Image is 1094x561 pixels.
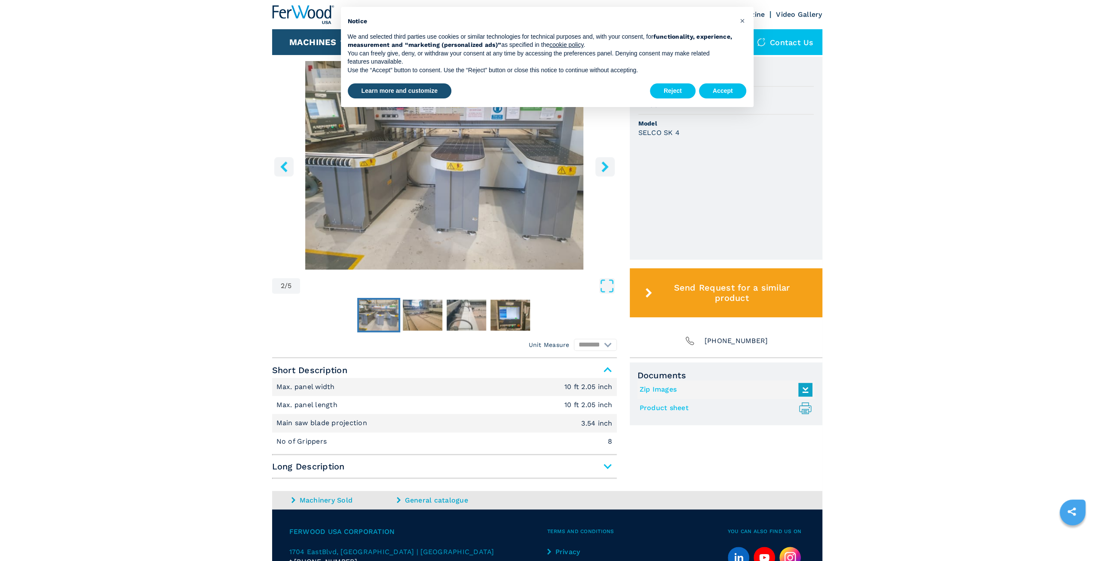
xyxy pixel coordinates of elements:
em: 3.54 inch [581,420,612,427]
span: 5 [288,282,291,289]
button: left-button [274,157,294,176]
a: Video Gallery [776,10,822,18]
img: 65f6d26b0b611f139bdfc236918cd45d [447,300,486,331]
p: We and selected third parties use cookies or similar technologies for technical purposes and, wit... [348,33,733,49]
a: Zip Images [640,383,808,397]
span: Ferwood USA Corporation [289,527,547,536]
div: Go to Slide 2 [272,61,617,270]
span: Documents [637,370,815,380]
span: / [285,282,288,289]
button: Machines [289,37,336,47]
h3: SELCO SK 4 [638,128,680,138]
button: Send Request for a similar product [630,268,822,317]
span: 2 [281,282,285,289]
span: × [739,15,745,26]
img: fe1a220eea9cd85236e4ea0a7809cb3b [490,300,530,331]
span: Send Request for a similar product [656,282,808,303]
button: Learn more and customize [348,83,451,99]
span: You can also find us on [728,527,805,536]
a: 1704 EastBlvd, [GEOGRAPHIC_DATA] | [GEOGRAPHIC_DATA] [289,547,547,557]
span: Long Description [272,459,617,474]
div: Short Description [272,378,617,451]
a: Product sheet [640,401,808,415]
div: Contact us [748,29,822,55]
iframe: Chat [1057,522,1088,555]
span: Terms and Conditions [547,527,728,536]
a: General catalogue [397,495,500,505]
a: Privacy [547,547,619,557]
a: sharethis [1061,501,1082,522]
img: Contact us [757,38,766,46]
span: , [GEOGRAPHIC_DATA] | [GEOGRAPHIC_DATA] [337,548,494,556]
em: 10 ft 2.05 inch [564,402,613,408]
a: cookie policy [549,41,583,48]
img: c7ed8bc7b7aaea7d39f01c9ba1f34b50 [359,300,398,331]
img: 33277a1451b4538b061e3afb4cc2dcd9 [403,300,442,331]
p: Use the “Accept” button to consent. Use the “Reject” button or close this notice to continue with... [348,66,733,75]
button: Go to Slide 3 [401,298,444,332]
em: Unit Measure [529,340,570,349]
img: Phone [684,335,696,347]
p: No of Grippers [276,437,329,446]
p: Max. panel width [276,382,337,392]
button: Close this notice [735,14,749,28]
button: Open Fullscreen [302,278,614,294]
button: Go to Slide 4 [445,298,488,332]
button: right-button [595,157,615,176]
button: Accept [699,83,747,99]
em: 8 [608,438,612,445]
span: [PHONE_NUMBER] [705,335,768,347]
em: 10 ft 2.05 inch [564,383,613,390]
button: Reject [650,83,696,99]
a: Machinery Sold [291,495,395,505]
button: Go to Slide 2 [357,298,400,332]
p: You can freely give, deny, or withdraw your consent at any time by accessing the preferences pane... [348,49,733,66]
span: Short Description [272,362,617,378]
span: 1704 East [289,548,322,556]
img: Ferwood [272,5,334,24]
p: Max. panel length [276,400,340,410]
h2: Notice [348,17,733,26]
span: Blvd [322,548,337,556]
strong: functionality, experience, measurement and “marketing (personalized ads)” [348,33,732,49]
nav: Thumbnail Navigation [272,298,617,332]
span: Model [638,119,814,128]
img: Front Loading Panel Saws BIESSE SELCO SK 4 [272,61,617,270]
button: Go to Slide 5 [489,298,532,332]
p: Main saw blade projection [276,418,370,428]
